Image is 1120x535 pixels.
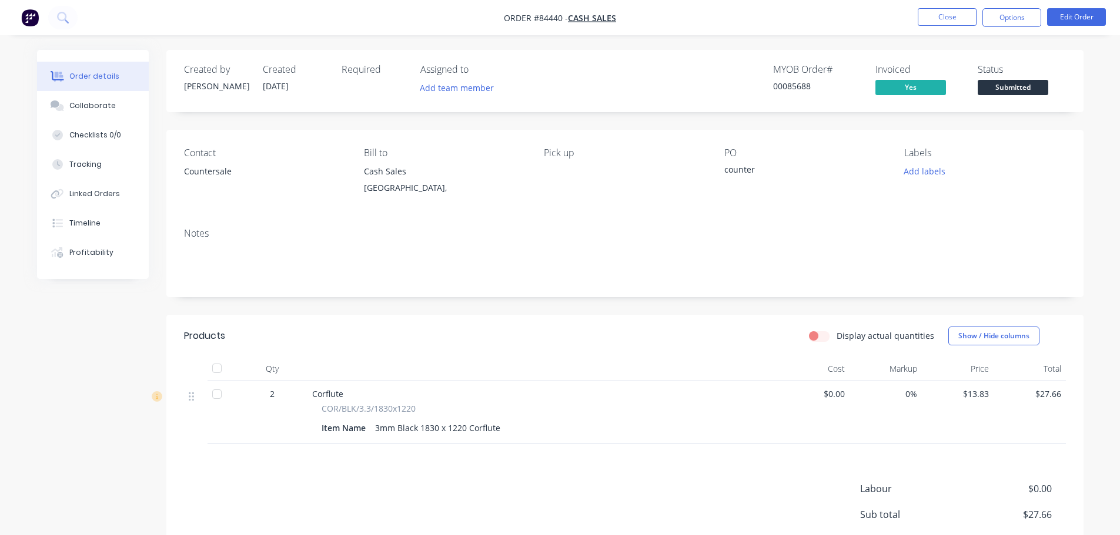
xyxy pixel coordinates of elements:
[778,357,850,381] div: Cost
[854,388,917,400] span: 0%
[370,419,505,436] div: 3mm Black 1830 x 1220 Corflute
[927,388,989,400] span: $13.83
[184,163,345,201] div: Countersale
[37,179,149,208] button: Linked Orders
[964,507,1051,521] span: $27.66
[69,71,119,82] div: Order details
[37,120,149,150] button: Checklists 0/0
[37,62,149,91] button: Order details
[898,163,952,179] button: Add labels
[875,80,946,95] span: Yes
[724,147,885,159] div: PO
[724,163,871,180] div: counter
[263,64,327,75] div: Created
[964,482,1051,496] span: $0.00
[978,64,1066,75] div: Status
[860,482,965,496] span: Labour
[568,12,616,23] a: Cash Sales
[37,238,149,267] button: Profitability
[69,159,102,170] div: Tracking
[875,64,964,75] div: Invoiced
[263,80,289,92] span: [DATE]
[184,147,345,159] div: Contact
[312,388,343,399] span: Corflute
[364,147,525,159] div: Bill to
[69,247,113,258] div: Profitability
[322,402,416,415] span: COR/BLK/3.3/1830x1220
[783,388,845,400] span: $0.00
[948,327,1039,345] button: Show / Hide columns
[773,64,861,75] div: MYOB Order #
[420,64,538,75] div: Assigned to
[184,80,249,92] div: [PERSON_NAME]
[37,91,149,120] button: Collaborate
[773,80,861,92] div: 00085688
[364,163,525,201] div: Cash Sales[GEOGRAPHIC_DATA],
[504,12,568,23] span: Order #84440 -
[69,189,120,199] div: Linked Orders
[69,218,101,228] div: Timeline
[21,9,39,26] img: Factory
[1047,8,1106,26] button: Edit Order
[850,357,922,381] div: Markup
[342,64,406,75] div: Required
[237,357,307,381] div: Qty
[922,357,994,381] div: Price
[918,8,977,26] button: Close
[994,357,1066,381] div: Total
[413,80,500,96] button: Add team member
[270,388,275,400] span: 2
[364,180,525,196] div: [GEOGRAPHIC_DATA],
[37,208,149,238] button: Timeline
[184,64,249,75] div: Created by
[322,419,370,436] div: Item Name
[184,329,225,343] div: Products
[420,80,500,96] button: Add team member
[364,163,525,180] div: Cash Sales
[978,80,1048,95] span: Submitted
[978,80,1048,97] button: Submitted
[69,130,121,140] div: Checklists 0/0
[184,163,345,180] div: Countersale
[837,329,934,342] label: Display actual quantities
[69,100,116,111] div: Collaborate
[544,147,705,159] div: Pick up
[998,388,1061,400] span: $27.66
[860,507,965,521] span: Sub total
[904,147,1065,159] div: Labels
[37,150,149,179] button: Tracking
[982,8,1041,27] button: Options
[184,228,1066,239] div: Notes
